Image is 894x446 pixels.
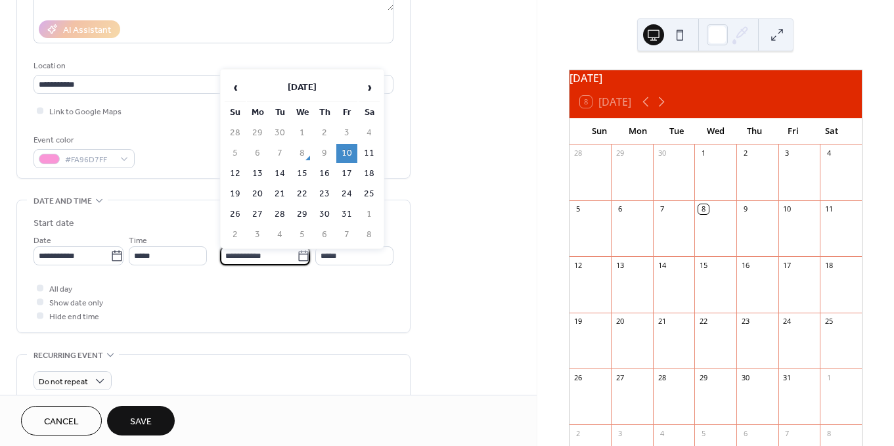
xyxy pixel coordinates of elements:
[49,310,99,324] span: Hide end time
[336,164,357,183] td: 17
[696,118,735,145] div: Wed
[698,204,708,214] div: 8
[570,70,862,86] div: [DATE]
[657,204,667,214] div: 7
[336,144,357,163] td: 10
[657,148,667,158] div: 30
[225,185,246,204] td: 19
[359,185,380,204] td: 25
[359,103,380,122] th: Sa
[269,225,290,244] td: 4
[573,148,583,158] div: 28
[292,103,313,122] th: We
[573,317,583,326] div: 19
[740,204,750,214] div: 9
[247,103,268,122] th: Mo
[292,205,313,224] td: 29
[336,123,357,143] td: 3
[292,185,313,204] td: 22
[225,123,246,143] td: 28
[314,123,335,143] td: 2
[247,205,268,224] td: 27
[573,204,583,214] div: 5
[21,406,102,435] button: Cancel
[824,148,834,158] div: 4
[336,103,357,122] th: Fr
[615,317,625,326] div: 20
[247,144,268,163] td: 6
[292,225,313,244] td: 5
[657,260,667,270] div: 14
[336,185,357,204] td: 24
[573,428,583,438] div: 2
[225,74,245,100] span: ‹
[247,225,268,244] td: 3
[314,225,335,244] td: 6
[34,234,51,248] span: Date
[824,260,834,270] div: 18
[698,260,708,270] div: 15
[39,374,88,390] span: Do not repeat
[314,103,335,122] th: Th
[580,118,619,145] div: Sun
[359,74,379,100] span: ›
[247,164,268,183] td: 13
[49,105,122,119] span: Link to Google Maps
[619,118,658,145] div: Mon
[698,317,708,326] div: 22
[269,205,290,224] td: 28
[336,225,357,244] td: 7
[292,123,313,143] td: 1
[359,123,380,143] td: 4
[615,428,625,438] div: 3
[824,428,834,438] div: 8
[359,164,380,183] td: 18
[34,194,92,208] span: Date and time
[336,205,357,224] td: 31
[824,317,834,326] div: 25
[740,148,750,158] div: 2
[359,144,380,163] td: 11
[34,349,103,363] span: Recurring event
[740,317,750,326] div: 23
[314,164,335,183] td: 16
[782,148,792,158] div: 3
[269,144,290,163] td: 7
[615,204,625,214] div: 6
[225,205,246,224] td: 26
[698,372,708,382] div: 29
[225,144,246,163] td: 5
[698,148,708,158] div: 1
[782,204,792,214] div: 10
[615,148,625,158] div: 29
[314,185,335,204] td: 23
[130,415,152,429] span: Save
[314,144,335,163] td: 9
[573,372,583,382] div: 26
[774,118,813,145] div: Fri
[65,153,114,167] span: #FA96D7FF
[657,428,667,438] div: 4
[573,260,583,270] div: 12
[782,372,792,382] div: 31
[359,225,380,244] td: 8
[225,164,246,183] td: 12
[314,205,335,224] td: 30
[615,260,625,270] div: 13
[782,317,792,326] div: 24
[740,372,750,382] div: 30
[782,428,792,438] div: 7
[34,217,74,231] div: Start date
[269,103,290,122] th: Tu
[740,260,750,270] div: 16
[698,428,708,438] div: 5
[269,164,290,183] td: 14
[292,144,313,163] td: 8
[225,225,246,244] td: 2
[269,123,290,143] td: 30
[824,372,834,382] div: 1
[247,74,357,102] th: [DATE]
[735,118,774,145] div: Thu
[107,406,175,435] button: Save
[269,185,290,204] td: 21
